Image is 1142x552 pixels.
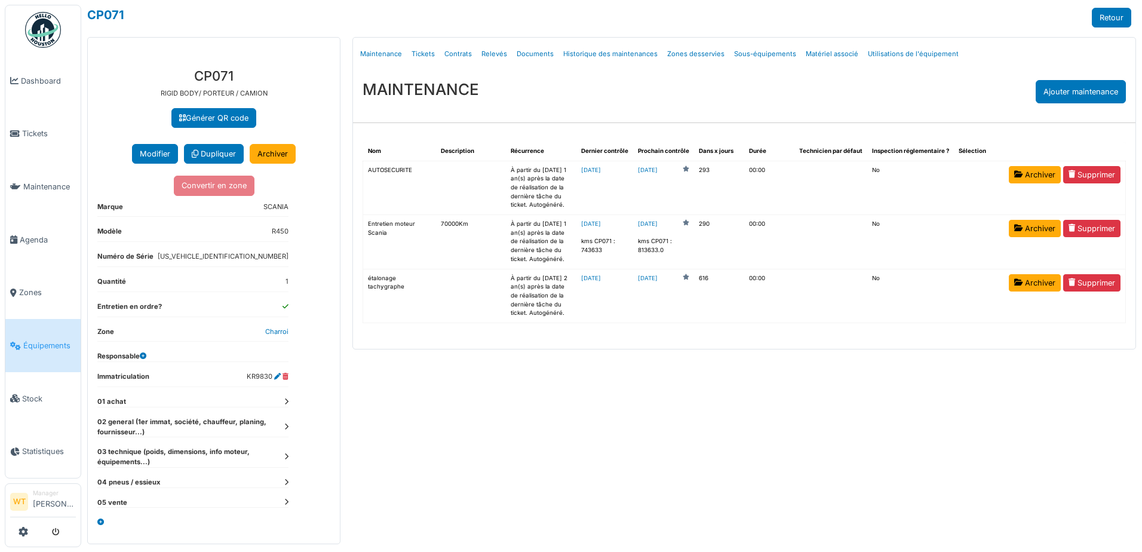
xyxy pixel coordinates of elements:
[1063,166,1120,183] a: Supprimer
[97,327,114,342] dt: Zone
[477,40,512,68] a: Relevés
[506,269,576,323] td: À partir du [DATE] 2 an(s) après la date de réalisation de la dernière tâche du ticket. Autogénéré.
[5,319,81,372] a: Équipements
[744,142,794,161] th: Durée
[132,144,178,164] button: Modifier
[407,40,440,68] a: Tickets
[363,161,436,214] td: AUTOSECURITE
[694,269,744,323] td: 616
[22,393,76,404] span: Stock
[744,161,794,214] td: 00:00
[436,142,506,161] th: Description
[263,202,288,212] dd: SCANIA
[33,489,76,514] li: [PERSON_NAME]
[576,142,633,161] th: Dernier contrôle
[633,215,694,269] td: kms CP071 : 813633.0
[363,215,436,269] td: Entretien moteur Scania
[694,142,744,161] th: Dans x jours
[638,220,658,229] a: [DATE]
[954,142,1004,161] th: Sélection
[5,54,81,108] a: Dashboard
[867,142,954,161] th: Inspection réglementaire ?
[1036,80,1126,103] div: Ajouter maintenance
[10,493,28,511] li: WT
[744,269,794,323] td: 00:00
[25,12,61,48] img: Badge_color-CXgf-gQk.svg
[97,277,126,292] dt: Quantité
[506,215,576,269] td: À partir du [DATE] 1 an(s) après la date de réalisation de la dernière tâche du ticket. Autogénéré.
[158,252,288,262] dd: [US_VEHICLE_IDENTIFICATION_NUMBER]
[97,202,123,217] dt: Marque
[1009,166,1061,183] a: Archiver
[506,161,576,214] td: À partir du [DATE] 1 an(s) après la date de réalisation de la dernière tâche du ticket. Autogénéré.
[97,447,288,467] dt: 03 technique (poids, dimensions, info moteur, équipements...)
[250,144,296,164] a: Archiver
[872,275,880,281] span: translation missing: fr.shared.no
[506,142,576,161] th: Récurrence
[272,226,288,237] dd: R450
[265,327,288,336] a: Charroi
[662,40,729,68] a: Zones desservies
[247,372,288,382] dd: KR9830
[184,144,244,164] a: Dupliquer
[436,215,506,269] td: 70000Km
[581,167,601,173] a: [DATE]
[23,181,76,192] span: Maintenance
[87,8,124,22] a: CP071
[97,226,122,241] dt: Modèle
[10,489,76,517] a: WT Manager[PERSON_NAME]
[729,40,801,68] a: Sous-équipements
[22,446,76,457] span: Statistiques
[794,142,867,161] th: Technicien par défaut
[97,417,288,437] dt: 02 general (1er immat, société, chauffeur, planing, fournisseur...)
[694,215,744,269] td: 290
[576,215,633,269] td: kms CP071 : 743633
[5,108,81,161] a: Tickets
[558,40,662,68] a: Historique des maintenances
[801,40,863,68] a: Matériel associé
[633,142,694,161] th: Prochain contrôle
[363,142,436,161] th: Nom
[638,274,658,283] a: [DATE]
[694,161,744,214] td: 293
[5,160,81,213] a: Maintenance
[285,277,288,287] dd: 1
[97,252,154,266] dt: Numéro de Série
[872,220,880,227] span: translation missing: fr.shared.no
[581,220,601,227] a: [DATE]
[1063,220,1120,237] a: Supprimer
[21,75,76,87] span: Dashboard
[97,302,162,317] dt: Entretien en ordre?
[355,40,407,68] a: Maintenance
[19,287,76,298] span: Zones
[20,234,76,246] span: Agenda
[97,397,288,407] dt: 01 achat
[33,489,76,498] div: Manager
[581,275,601,281] a: [DATE]
[97,372,149,387] dt: Immatriculation
[97,498,288,508] dt: 05 vente
[872,167,880,173] span: translation missing: fr.shared.no
[512,40,558,68] a: Documents
[638,166,658,175] a: [DATE]
[22,128,76,139] span: Tickets
[5,372,81,425] a: Stock
[171,108,256,128] a: Générer QR code
[440,40,477,68] a: Contrats
[97,88,330,99] p: RIGID BODY/ PORTEUR / CAMION
[863,40,963,68] a: Utilisations de l'équipement
[97,68,330,84] h3: CP071
[97,477,288,487] dt: 04 pneus / essieux
[5,425,81,479] a: Statistiques
[5,213,81,266] a: Agenda
[1063,274,1120,292] a: Supprimer
[23,340,76,351] span: Équipements
[363,80,479,99] h3: MAINTENANCE
[1092,8,1131,27] a: Retour
[1009,274,1061,292] a: Archiver
[1009,220,1061,237] a: Archiver
[363,269,436,323] td: étalonage tachygraphe
[744,215,794,269] td: 00:00
[97,351,146,361] dt: Responsable
[5,266,81,320] a: Zones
